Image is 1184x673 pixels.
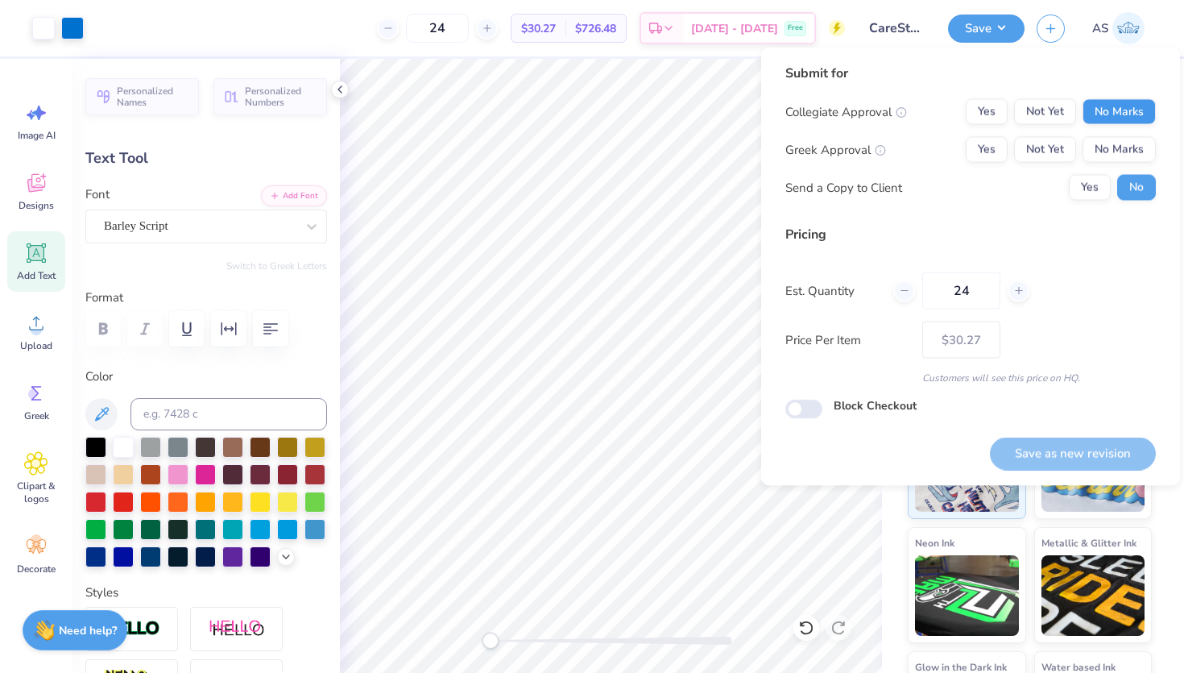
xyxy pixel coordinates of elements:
button: No [1117,175,1156,201]
span: Personalized Names [117,85,189,108]
strong: Need help? [59,623,117,638]
label: Font [85,185,110,204]
span: Free [788,23,803,34]
span: Upload [20,339,52,352]
span: Neon Ink [915,534,954,551]
div: Customers will see this price on HQ. [785,371,1156,385]
button: Save [948,15,1025,43]
span: Clipart & logos [10,480,63,505]
label: Est. Quantity [785,281,881,300]
div: Text Tool [85,147,327,169]
label: Color [85,368,327,386]
div: Accessibility label [482,633,499,649]
span: Image AI [18,129,56,142]
input: – – [406,14,469,43]
button: No Marks [1083,137,1156,163]
button: Not Yet [1014,137,1076,163]
button: Yes [1069,175,1111,201]
a: AS [1085,12,1152,44]
input: Untitled Design [857,12,936,44]
button: Not Yet [1014,99,1076,125]
label: Price Per Item [785,330,910,349]
label: Block Checkout [834,397,917,414]
button: No Marks [1083,99,1156,125]
div: Pricing [785,225,1156,244]
button: Personalized Numbers [213,78,327,115]
img: Ashutosh Sharma [1112,12,1145,44]
img: Stroke [104,620,160,638]
span: AS [1092,19,1108,38]
span: Designs [19,199,54,212]
button: Yes [966,137,1008,163]
div: Collegiate Approval [785,102,907,121]
span: Decorate [17,563,56,575]
input: e.g. 7428 c [130,398,327,430]
div: Send a Copy to Client [785,178,902,197]
img: Neon Ink [915,555,1019,636]
div: Greek Approval [785,140,886,159]
span: Add Text [17,269,56,282]
img: Metallic & Glitter Ink [1041,555,1145,636]
button: Personalized Names [85,78,199,115]
button: Switch to Greek Letters [226,260,327,272]
img: Shadow [209,619,265,639]
span: Greek [24,409,49,422]
input: – – [922,272,1000,309]
button: Yes [966,99,1008,125]
span: $726.48 [575,20,616,37]
span: $30.27 [521,20,556,37]
span: Personalized Numbers [245,85,317,108]
span: Metallic & Glitter Ink [1041,534,1136,551]
div: Submit for [785,64,1156,83]
span: [DATE] - [DATE] [691,20,778,37]
label: Styles [85,584,118,602]
label: Format [85,289,327,307]
button: Add Font [261,185,327,206]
